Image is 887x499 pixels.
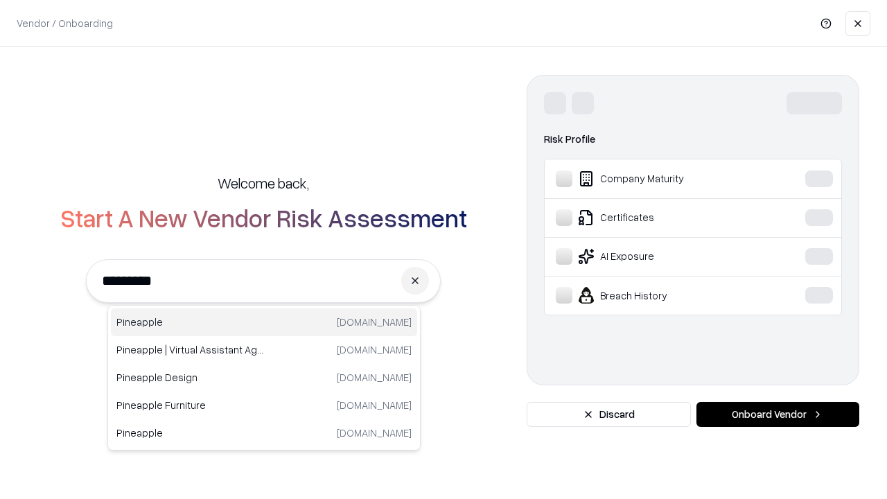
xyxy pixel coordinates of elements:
[116,342,264,357] p: Pineapple | Virtual Assistant Agency
[337,342,412,357] p: [DOMAIN_NAME]
[116,398,264,412] p: Pineapple Furniture
[556,287,763,304] div: Breach History
[337,426,412,440] p: [DOMAIN_NAME]
[116,370,264,385] p: Pineapple Design
[696,402,859,427] button: Onboard Vendor
[556,170,763,187] div: Company Maturity
[107,305,421,450] div: Suggestions
[556,209,763,226] div: Certificates
[17,16,113,30] p: Vendor / Onboarding
[544,131,842,148] div: Risk Profile
[218,173,309,193] h5: Welcome back,
[337,315,412,329] p: [DOMAIN_NAME]
[556,248,763,265] div: AI Exposure
[527,402,691,427] button: Discard
[337,398,412,412] p: [DOMAIN_NAME]
[60,204,467,231] h2: Start A New Vendor Risk Assessment
[116,315,264,329] p: Pineapple
[337,370,412,385] p: [DOMAIN_NAME]
[116,426,264,440] p: Pineapple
